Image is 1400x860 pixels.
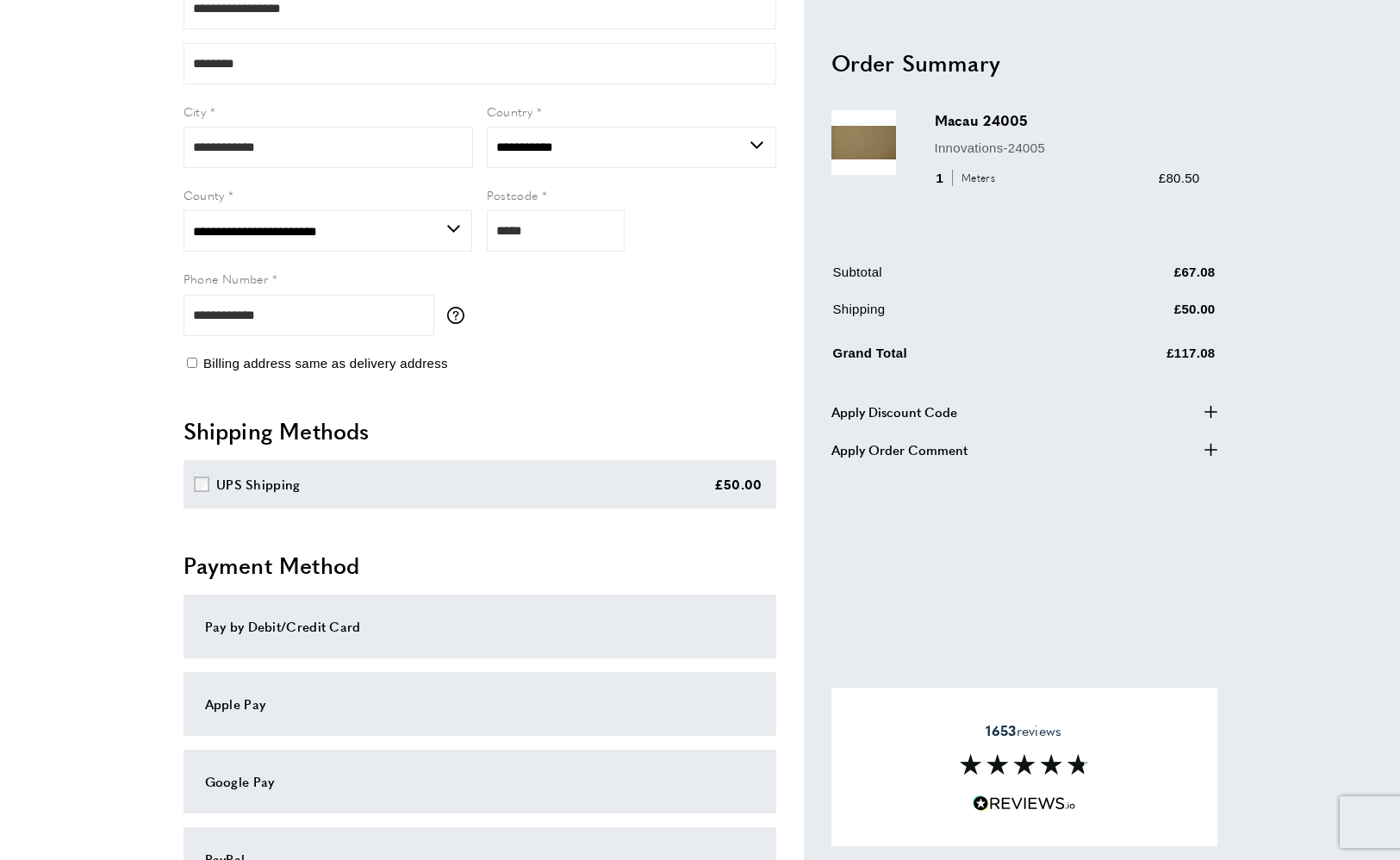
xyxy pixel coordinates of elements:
span: Billing address same as delivery address [203,356,448,371]
img: Reviews section [960,754,1089,775]
p: Innovations-24005 [935,137,1200,158]
span: Meters [952,170,999,186]
h2: Order Summary [831,47,1217,78]
span: Apply Discount Code [831,401,957,421]
td: Subtotal [833,261,1064,295]
td: Shipping [833,298,1064,332]
div: Google Pay [205,771,755,792]
span: Phone Number [184,270,269,287]
span: Country [487,103,533,120]
strong: 1653 [986,720,1016,740]
div: UPS Shipping [216,474,301,495]
div: £50.00 [714,474,762,495]
td: £117.08 [1065,339,1216,376]
div: Pay by Debit/Credit Card [205,616,755,637]
img: Macau 24005 [831,110,896,175]
span: Postcode [487,186,538,203]
td: Grand Total [833,339,1064,376]
button: More information [447,307,473,324]
input: Billing address same as delivery address [187,358,197,368]
h2: Payment Method [184,550,776,581]
span: County [184,186,225,203]
td: £67.08 [1065,261,1216,295]
h3: Macau 24005 [935,110,1200,130]
span: £80.50 [1159,170,1200,184]
div: 1 [935,167,1001,188]
img: Reviews.io 5 stars [973,795,1076,812]
h2: Shipping Methods [184,415,776,446]
span: reviews [986,722,1061,739]
span: Apply Order Comment [831,439,968,459]
td: £50.00 [1065,298,1216,332]
div: Apple Pay [205,694,755,714]
span: City [184,103,207,120]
